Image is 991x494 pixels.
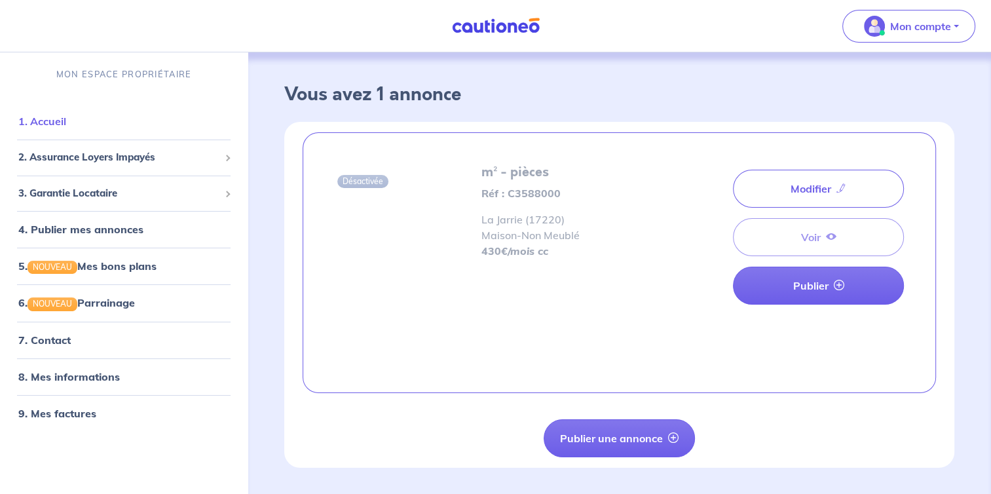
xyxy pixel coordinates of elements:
button: illu_account_valid_menu.svgMon compte [842,10,975,43]
a: 9. Mes factures [18,407,96,420]
p: MON ESPACE PROPRIÉTAIRE [56,68,191,81]
a: 5.NOUVEAUMes bons plans [18,259,157,273]
h3: Vous avez 1 annonce [284,84,954,106]
div: 2. Assurance Loyers Impayés [5,145,242,170]
div: 5.NOUVEAUMes bons plans [5,253,242,279]
div: 6.NOUVEAUParrainage [5,290,242,316]
p: Mon compte [890,18,951,34]
div: 9. Mes factures [5,400,242,427]
span: 2. Assurance Loyers Impayés [18,150,219,165]
a: 6.NOUVEAUParrainage [18,296,135,309]
a: 1. Accueil [18,115,66,128]
img: Cautioneo [447,18,545,34]
span: Désactivée [337,175,388,188]
h5: m² - pièces [481,164,660,180]
div: 4. Publier mes annonces [5,216,242,242]
a: Publier [733,267,904,305]
div: 1. Accueil [5,108,242,134]
div: 8. Mes informations [5,364,242,390]
span: 3. Garantie Locataire [18,186,219,201]
img: illu_account_valid_menu.svg [864,16,885,37]
a: Modifier [733,170,904,208]
div: 7. Contact [5,327,242,353]
button: Publier une annonce [544,419,695,457]
strong: 430 [481,244,548,257]
a: 4. Publier mes annonces [18,223,143,236]
a: 7. Contact [18,333,71,347]
div: 3. Garantie Locataire [5,181,242,206]
em: €/mois cc [500,244,548,257]
strong: Réf : C3588000 [481,187,560,200]
a: 8. Mes informations [18,370,120,383]
span: La Jarrie (17220) Maison - Non Meublé [481,213,579,242]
